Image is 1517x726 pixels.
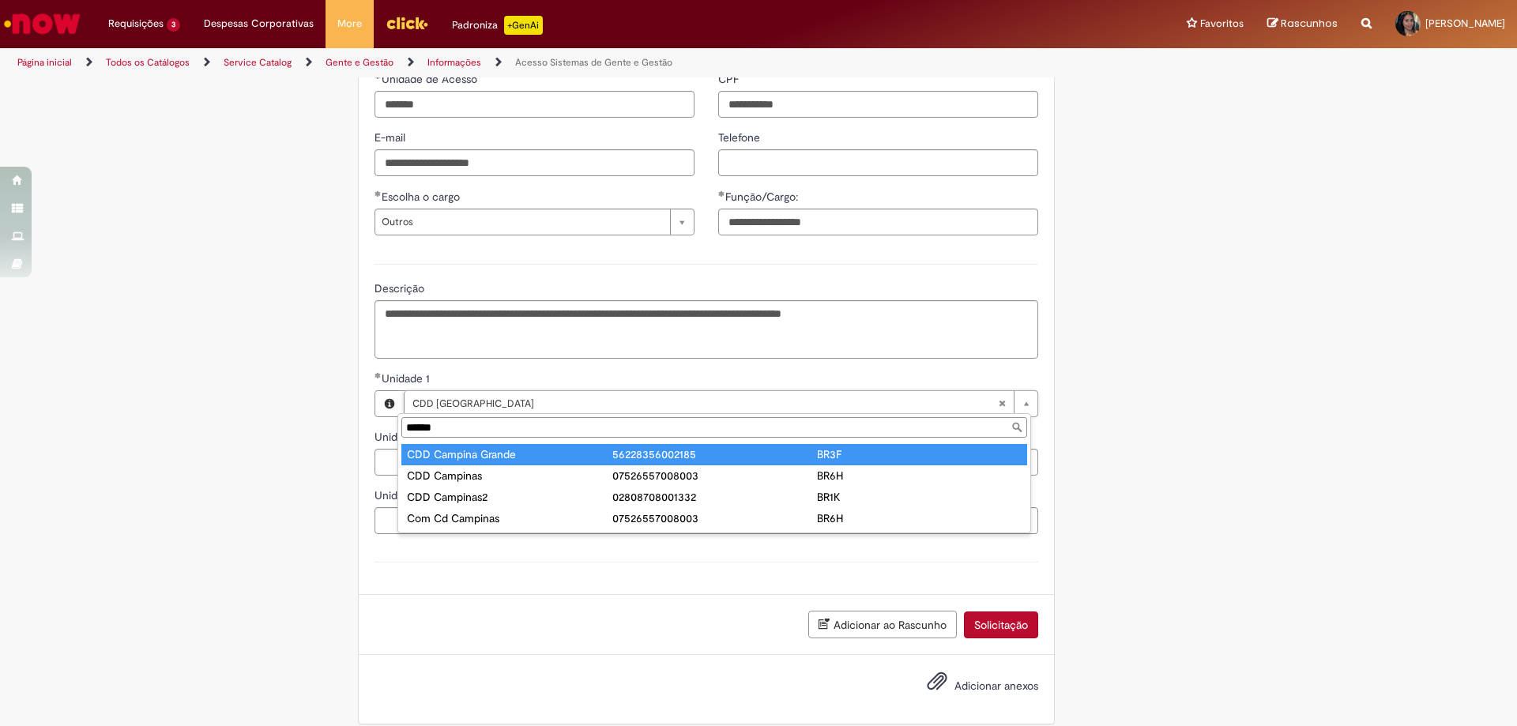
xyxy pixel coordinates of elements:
div: BR3F [817,446,1022,462]
div: Com Cd Campinas [407,510,612,526]
div: BR6H [817,510,1022,526]
div: 07526557008003 [612,510,817,526]
div: 56228356002185 [612,446,817,462]
div: 07526557008003 [612,468,817,483]
div: CDD Campinas2 [407,489,612,505]
div: BR1K [817,489,1022,505]
div: BR6H [817,468,1022,483]
div: 02808708001332 [612,489,817,505]
div: CDD Campinas [407,468,612,483]
div: CDD Campina Grande [407,446,612,462]
ul: Unidade 1 [398,441,1030,532]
